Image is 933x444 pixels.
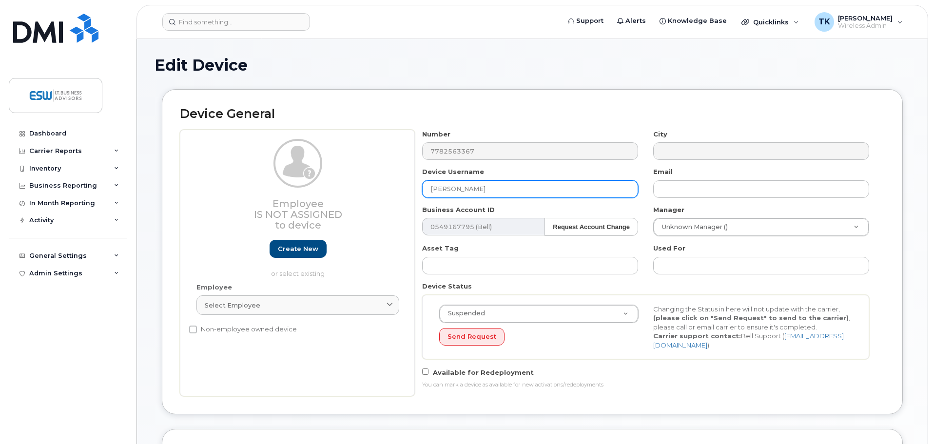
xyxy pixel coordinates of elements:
label: Business Account ID [422,205,495,214]
span: Unknown Manager () [656,223,728,232]
strong: Carrier support contact: [653,332,741,340]
label: Used For [653,244,685,253]
input: Non-employee owned device [189,326,197,333]
span: Suspended [442,309,485,318]
h3: Employee [196,198,399,231]
h1: Edit Device [155,57,910,74]
label: Device Username [422,167,484,176]
h2: Device General [180,107,885,121]
label: Employee [196,283,232,292]
a: Suspended [440,305,638,323]
a: Create new [270,240,327,258]
strong: (please click on "Send Request" to send to the carrier) [653,314,849,322]
div: You can mark a device as available for new activations/redeployments [422,381,869,389]
span: Is not assigned [254,209,342,220]
label: Email [653,167,673,176]
label: Number [422,130,450,139]
label: City [653,130,667,139]
div: Changing the Status in here will not update with the carrier, , please call or email carrier to e... [646,305,860,350]
label: Non-employee owned device [189,324,297,335]
span: to device [275,219,321,231]
label: Manager [653,205,684,214]
span: Available for Redeployment [433,368,534,376]
p: or select existing [196,269,399,278]
button: Send Request [439,328,505,346]
label: Device Status [422,282,472,291]
span: Select employee [205,301,260,310]
a: [EMAIL_ADDRESS][DOMAIN_NAME] [653,332,844,349]
a: Select employee [196,295,399,315]
a: Unknown Manager () [654,218,869,236]
strong: Request Account Change [553,223,630,231]
input: Available for Redeployment [422,368,428,375]
label: Asset Tag [422,244,459,253]
button: Request Account Change [544,218,638,236]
